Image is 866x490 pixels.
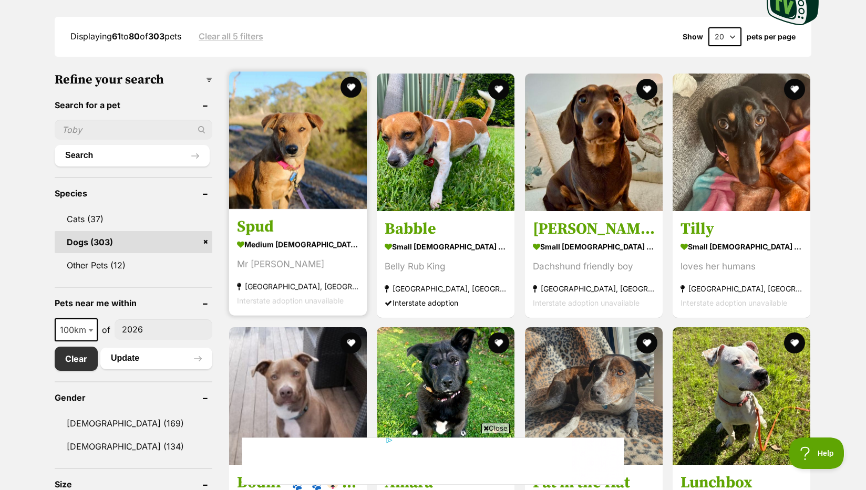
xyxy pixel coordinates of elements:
[70,31,181,41] span: Displaying to of pets
[55,100,212,110] header: Search for a pet
[237,216,359,236] h3: Spud
[636,79,657,100] button: favourite
[229,327,367,465] img: Bodhi 🐾🐾🐶🐶 - American Staffordshire Terrier Dog
[385,281,507,295] strong: [GEOGRAPHIC_DATA], [GEOGRAPHIC_DATA]
[55,298,212,308] header: Pets near me within
[636,332,657,353] button: favourite
[55,318,98,341] span: 100km
[341,332,362,353] button: favourite
[237,236,359,252] strong: medium [DEMOGRAPHIC_DATA] Dog
[385,218,507,238] h3: Babble
[55,412,212,434] a: [DEMOGRAPHIC_DATA] (169)
[199,32,263,41] a: Clear all 5 filters
[681,281,802,295] strong: [GEOGRAPHIC_DATA], [GEOGRAPHIC_DATA]
[385,295,507,309] div: Interstate adoption
[377,74,514,211] img: Babble - Jack Russell Terrier Dog
[681,238,802,254] strong: small [DEMOGRAPHIC_DATA] Dog
[525,74,663,211] img: Gilbert - Dachshund (Miniature Smooth Haired) Dog
[681,298,787,307] span: Interstate adoption unavailable
[55,189,212,198] header: Species
[341,77,362,98] button: favourite
[237,257,359,271] div: Mr [PERSON_NAME]
[55,393,212,402] header: Gender
[55,208,212,230] a: Cats (37)
[481,423,510,433] span: Close
[533,259,655,273] div: Dachshund friendly boy
[377,211,514,317] a: Babble small [DEMOGRAPHIC_DATA] Dog Belly Rub King [GEOGRAPHIC_DATA], [GEOGRAPHIC_DATA] Interstat...
[112,31,121,41] strong: 61
[784,332,805,353] button: favourite
[681,259,802,273] div: loves her humans
[229,208,367,315] a: Spud medium [DEMOGRAPHIC_DATA] Dog Mr [PERSON_NAME] [GEOGRAPHIC_DATA], [GEOGRAPHIC_DATA] Intersta...
[747,33,796,41] label: pets per page
[115,319,212,339] input: postcode
[229,71,367,209] img: Spud - Australian Kelpie Dog
[784,79,805,100] button: favourite
[377,327,514,465] img: Amara - Chow Chow Dog
[55,254,212,276] a: Other Pets (12)
[533,218,655,238] h3: [PERSON_NAME]
[789,437,845,469] iframe: Help Scout Beacon - Open
[533,281,655,295] strong: [GEOGRAPHIC_DATA], [GEOGRAPHIC_DATA]
[673,327,810,465] img: Lunchbox - Staffordshire Bull Terrier Dog
[237,296,344,305] span: Interstate adoption unavailable
[385,238,507,254] strong: small [DEMOGRAPHIC_DATA] Dog
[102,324,110,336] span: of
[55,435,212,457] a: [DEMOGRAPHIC_DATA] (134)
[55,120,212,140] input: Toby
[525,211,663,317] a: [PERSON_NAME] small [DEMOGRAPHIC_DATA] Dog Dachshund friendly boy [GEOGRAPHIC_DATA], [GEOGRAPHIC_...
[100,348,212,369] button: Update
[56,322,97,337] span: 100km
[533,298,640,307] span: Interstate adoption unavailable
[55,72,212,87] h3: Refine your search
[55,145,210,166] button: Search
[681,218,802,238] h3: Tilly
[673,74,810,211] img: Tilly - Dachshund (Miniature Smooth Haired) Dog
[533,238,655,254] strong: small [DEMOGRAPHIC_DATA] Dog
[242,437,624,485] iframe: Advertisement
[525,327,663,465] img: Pat in the Hat - Mixed breed Dog
[683,33,703,41] span: Show
[55,347,98,371] a: Clear
[129,31,140,41] strong: 80
[489,332,510,353] button: favourite
[148,31,164,41] strong: 303
[673,211,810,317] a: Tilly small [DEMOGRAPHIC_DATA] Dog loves her humans [GEOGRAPHIC_DATA], [GEOGRAPHIC_DATA] Intersta...
[237,279,359,293] strong: [GEOGRAPHIC_DATA], [GEOGRAPHIC_DATA]
[385,259,507,273] div: Belly Rub King
[489,79,510,100] button: favourite
[55,231,212,253] a: Dogs (303)
[55,479,212,489] header: Size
